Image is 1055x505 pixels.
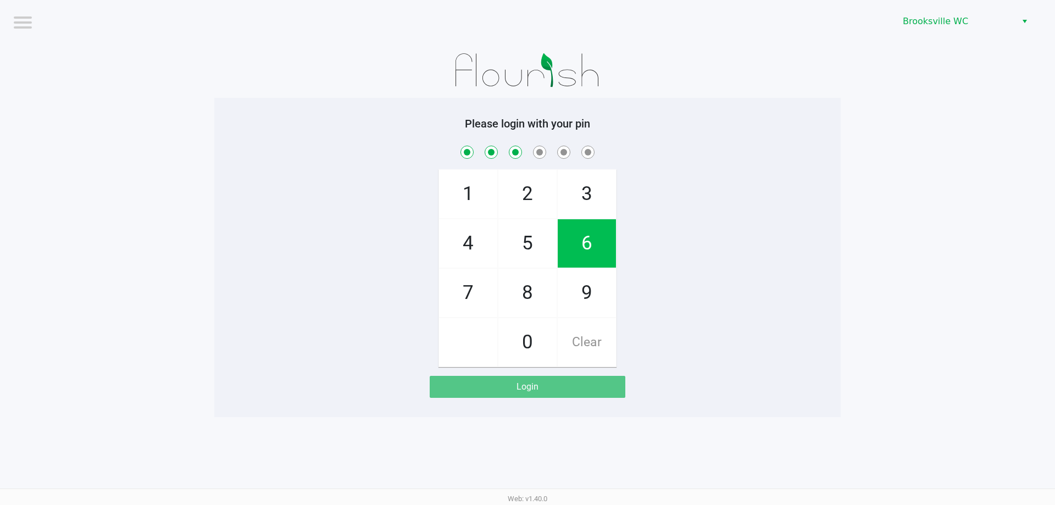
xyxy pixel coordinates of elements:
span: 1 [439,170,497,218]
span: Brooksville WC [903,15,1010,28]
span: 9 [558,269,616,317]
span: 2 [498,170,557,218]
span: 4 [439,219,497,268]
span: 3 [558,170,616,218]
span: Clear [558,318,616,367]
span: Web: v1.40.0 [508,495,547,503]
span: 5 [498,219,557,268]
span: 6 [558,219,616,268]
span: 8 [498,269,557,317]
h5: Please login with your pin [223,117,832,130]
span: 7 [439,269,497,317]
span: 0 [498,318,557,367]
button: Select [1017,12,1032,31]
